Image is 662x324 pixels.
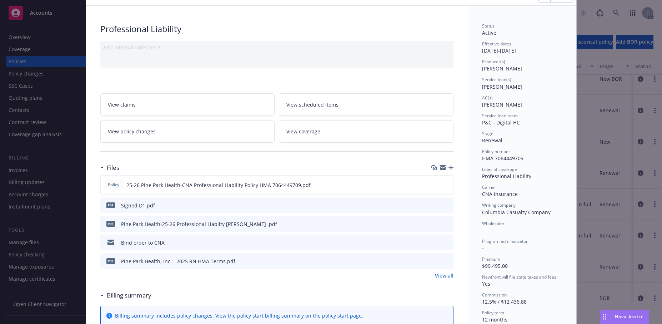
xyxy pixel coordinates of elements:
button: preview file [444,220,451,228]
span: View policy changes [108,128,156,135]
span: P&C - Digital HC [482,119,520,126]
span: pdf [106,258,115,264]
span: Premium [482,256,500,262]
a: View claims [100,93,275,116]
a: policy start page [322,312,362,319]
span: AC(s) [482,95,493,101]
span: Commission [482,292,507,298]
button: preview file [444,257,451,265]
div: Billing summary [100,291,151,300]
div: Drag to move [600,310,609,324]
div: Pine Park Health, Inc. - 2025 RN HMA Terms.pdf [121,257,235,265]
span: Stage [482,131,493,137]
h3: Billing summary [107,291,151,300]
div: Pine Park Health-25-26 Professional Liabilty [PERSON_NAME] .pdf [121,220,277,228]
span: Columbia Casualty Company [482,209,551,216]
button: download file [433,202,438,209]
span: Program administrator [482,238,528,244]
div: Billing summary includes policy changes. View the policy start billing summary on the . [115,312,363,319]
button: preview file [444,202,451,209]
span: Professional Liability [482,173,531,180]
span: $99,495.00 [482,262,508,269]
span: Carrier [482,184,496,190]
button: preview file [444,181,450,189]
span: Nova Assist [615,314,643,320]
div: [DATE] - [DATE] [482,41,562,54]
button: download file [433,257,438,265]
h3: Files [107,163,119,172]
div: Professional Liability [100,23,453,35]
span: Policy term [482,310,504,316]
span: Wholesaler [482,220,505,226]
span: Renewal [482,137,502,144]
span: Status [482,23,495,29]
span: Writing company [482,202,516,208]
span: - [482,227,484,234]
span: - [482,245,484,251]
span: CNA Insurance [482,191,518,197]
div: Bind order to CNA [121,239,165,246]
span: Lines of coverage [482,166,517,172]
span: [PERSON_NAME] [482,101,522,108]
span: Policy number [482,148,510,154]
button: preview file [444,239,451,246]
span: pdf [106,202,115,208]
span: Effective dates [482,41,511,47]
div: Add internal notes here... [103,44,451,51]
div: Signed D1.pdf [121,202,155,209]
span: Service lead team [482,113,518,119]
span: 25-26 Pine Park Health-CNA Professional Liability Policy HMA 7064449709.pdf [126,181,311,189]
a: View scheduled items [279,93,453,116]
span: [PERSON_NAME] [482,83,522,90]
button: download file [433,220,438,228]
span: HMA 7064449709 [482,155,523,162]
span: 12.5% / $12,436.88 [482,298,527,305]
span: View scheduled items [286,101,338,108]
span: Active [482,29,496,36]
span: View coverage [286,128,320,135]
span: Yes [482,280,490,287]
button: download file [433,239,438,246]
span: [PERSON_NAME] [482,65,522,72]
button: Nova Assist [600,310,649,324]
a: View all [435,272,453,279]
span: Newfront will file state taxes and fees [482,274,556,280]
span: pdf [106,221,115,226]
span: Producer(s) [482,59,505,65]
span: Policy [106,182,121,188]
button: download file [432,181,438,189]
span: 12 months [482,316,507,323]
a: View coverage [279,120,453,143]
span: Service lead(s) [482,77,511,83]
a: View policy changes [100,120,275,143]
div: Files [100,163,119,172]
span: View claims [108,101,136,108]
